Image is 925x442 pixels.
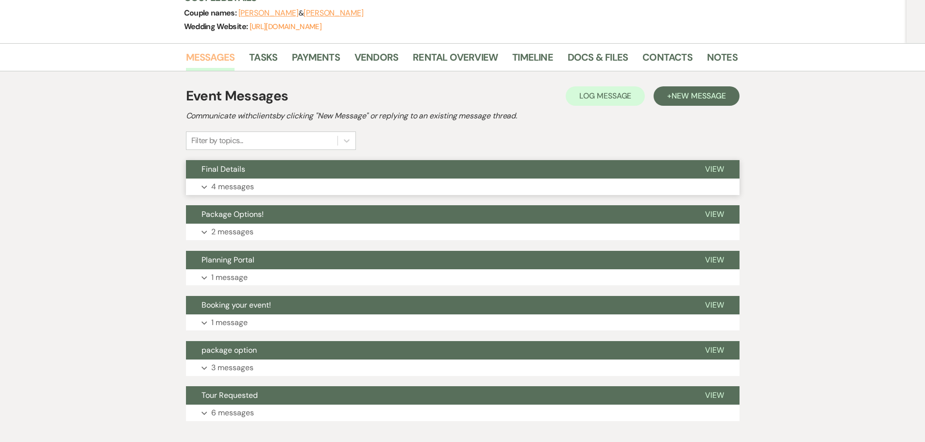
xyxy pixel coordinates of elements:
button: Tour Requested [186,386,690,405]
p: 1 message [211,316,248,329]
p: 3 messages [211,361,253,374]
span: & [238,8,364,18]
p: 1 message [211,271,248,284]
button: View [690,296,740,314]
p: 4 messages [211,180,254,193]
a: Messages [186,49,235,71]
a: Vendors [354,49,398,71]
button: View [690,251,740,269]
span: View [705,345,724,355]
button: [PERSON_NAME] [238,9,299,17]
button: View [690,386,740,405]
span: Final Details [202,164,245,174]
a: Notes [707,49,738,71]
button: 3 messages [186,360,740,376]
span: Booking your event! [202,300,271,310]
button: package option [186,341,690,360]
span: View [705,164,724,174]
span: View [705,209,724,219]
button: View [690,160,740,179]
button: [PERSON_NAME] [303,9,364,17]
span: package option [202,345,257,355]
span: Log Message [579,91,631,101]
span: View [705,300,724,310]
a: Contacts [642,49,692,71]
span: Wedding Website: [184,21,250,32]
a: Payments [292,49,340,71]
button: 6 messages [186,405,740,421]
span: Tour Requested [202,390,258,400]
button: 4 messages [186,179,740,195]
button: Log Message [566,86,645,106]
a: Timeline [512,49,553,71]
button: Final Details [186,160,690,179]
span: Package Options! [202,209,264,219]
button: 1 message [186,314,740,331]
button: View [690,205,740,224]
h2: Communicate with clients by clicking "New Message" or replying to an existing message thread. [186,110,740,122]
a: Tasks [249,49,277,71]
span: New Message [672,91,725,101]
a: [URL][DOMAIN_NAME] [250,22,321,32]
button: Planning Portal [186,251,690,269]
button: View [690,341,740,360]
div: Filter by topics... [191,135,243,147]
button: Package Options! [186,205,690,224]
span: Couple names: [184,8,238,18]
button: Booking your event! [186,296,690,314]
button: +New Message [654,86,739,106]
h1: Event Messages [186,86,288,106]
a: Rental Overview [413,49,498,71]
button: 2 messages [186,224,740,240]
p: 2 messages [211,226,253,238]
span: View [705,255,724,265]
button: 1 message [186,269,740,286]
span: View [705,390,724,400]
a: Docs & Files [568,49,628,71]
span: Planning Portal [202,255,254,265]
p: 6 messages [211,407,254,419]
